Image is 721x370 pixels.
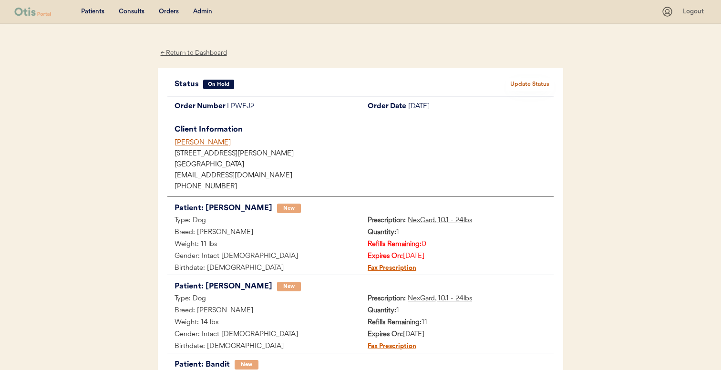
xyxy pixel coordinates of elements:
div: LPWEJ2 [227,101,360,113]
div: Logout [683,7,707,17]
div: Type: Dog [167,293,360,305]
div: [EMAIL_ADDRESS][DOMAIN_NAME] [175,173,554,179]
strong: Refills Remaining: [368,319,422,326]
u: NexGard, 10.1 - 24lbs [408,295,472,302]
button: Update Status [506,78,554,91]
div: Birthdate: [DEMOGRAPHIC_DATA] [167,263,360,275]
div: Weight: 14 lbs [167,317,360,329]
strong: Quantity: [368,229,396,236]
div: Client Information [175,123,554,136]
strong: Prescription: [368,295,406,302]
div: Fax Prescription [360,263,416,275]
div: [GEOGRAPHIC_DATA] [175,162,554,168]
u: NexGard, 10.1 - 24lbs [408,217,472,224]
div: Patients [81,7,104,17]
div: Order Number [167,101,227,113]
strong: Quantity: [368,307,396,314]
strong: Prescription: [368,217,406,224]
div: Breed: [PERSON_NAME] [167,227,360,239]
div: Breed: [PERSON_NAME] [167,305,360,317]
div: Orders [159,7,179,17]
div: Fax Prescription [360,341,416,353]
div: Gender: Intact [DEMOGRAPHIC_DATA] [167,329,360,341]
div: Birthdate: [DEMOGRAPHIC_DATA] [167,341,360,353]
div: 1 [360,305,554,317]
div: Patient: [PERSON_NAME] [175,202,272,215]
div: Weight: 11 lbs [167,239,360,251]
div: [DATE] [408,101,554,113]
div: 0 [360,239,554,251]
div: Admin [193,7,212,17]
div: [PERSON_NAME] [175,138,554,148]
div: 1 [360,227,554,239]
div: ← Return to Dashboard [158,48,229,59]
div: [DATE] [360,251,554,263]
strong: Refills Remaining: [368,241,422,248]
div: [DATE] [360,329,554,341]
strong: Expires On: [368,253,403,260]
div: Order Date [360,101,408,113]
strong: Expires On: [368,331,403,338]
div: Gender: Intact [DEMOGRAPHIC_DATA] [167,251,360,263]
div: 11 [360,317,554,329]
div: [PHONE_NUMBER] [175,184,554,190]
div: Status [175,78,203,91]
div: Consults [119,7,144,17]
div: [STREET_ADDRESS][PERSON_NAME] [175,151,554,157]
div: Patient: [PERSON_NAME] [175,280,272,293]
div: Type: Dog [167,215,360,227]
